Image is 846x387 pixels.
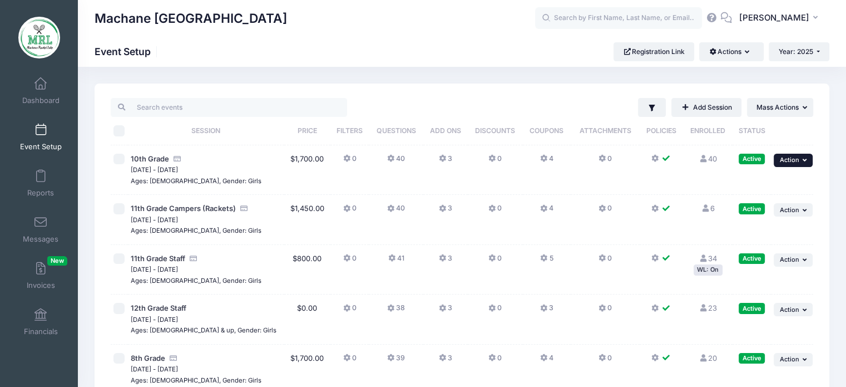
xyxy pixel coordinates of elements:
[739,303,765,313] div: Active
[439,203,452,219] button: 3
[240,205,249,212] i: Accepting Credit Card Payments
[439,303,452,319] button: 3
[733,117,771,145] th: Status
[540,303,553,319] button: 3
[128,117,284,145] th: Session
[699,254,716,263] a: 34
[774,353,813,366] button: Action
[756,103,799,111] span: Mass Actions
[780,355,799,363] span: Action
[488,253,502,270] button: 0
[535,7,702,30] input: Search by First Name, Last Name, or Email...
[343,303,357,319] button: 0
[739,253,765,264] div: Active
[488,353,502,369] button: 0
[739,203,765,214] div: Active
[430,126,461,135] span: Add Ons
[330,117,369,145] th: Filters
[131,326,276,334] small: Ages: [DEMOGRAPHIC_DATA] & up, Gender: Girls
[111,98,347,117] input: Search events
[131,216,178,224] small: [DATE] - [DATE]
[131,354,165,362] span: 8th Grade
[14,256,67,295] a: InvoicesNew
[95,46,160,57] h1: Event Setup
[475,126,515,135] span: Discounts
[18,17,60,58] img: Machane Racket Lake
[131,376,261,384] small: Ages: [DEMOGRAPHIC_DATA], Gender: Girls
[377,126,416,135] span: Questions
[131,204,236,213] span: 11th Grade Campers (Rackets)
[640,117,683,145] th: Policies
[701,204,714,213] a: 6
[131,303,186,312] span: 12th Grade Staff
[699,354,716,362] a: 20
[284,245,331,295] td: $800.00
[769,42,829,61] button: Year: 2025
[646,126,676,135] span: Policies
[780,206,799,214] span: Action
[343,154,357,170] button: 0
[131,254,185,263] span: 11th Grade Staff
[699,154,716,163] a: 40
[540,353,553,369] button: 4
[439,154,452,170] button: 3
[523,117,571,145] th: Coupons
[131,227,261,234] small: Ages: [DEMOGRAPHIC_DATA], Gender: Girls
[387,303,405,319] button: 38
[388,253,404,270] button: 41
[774,203,813,217] button: Action
[774,253,813,267] button: Action
[739,353,765,364] div: Active
[598,154,612,170] button: 0
[439,353,452,369] button: 3
[468,117,523,145] th: Discounts
[131,266,178,273] small: [DATE] - [DATE]
[780,156,799,164] span: Action
[131,154,169,163] span: 10th Grade
[387,154,405,170] button: 40
[27,281,55,290] span: Invoices
[739,12,809,24] span: [PERSON_NAME]
[22,96,60,105] span: Dashboard
[699,303,716,312] a: 23
[540,253,553,270] button: 5
[343,353,357,369] button: 0
[284,145,331,195] td: $1,700.00
[131,277,261,285] small: Ages: [DEMOGRAPHIC_DATA], Gender: Girls
[169,355,178,362] i: Accepting Credit Card Payments
[387,353,405,369] button: 39
[131,365,178,373] small: [DATE] - [DATE]
[694,264,723,275] div: WL: On
[343,203,357,219] button: 0
[774,154,813,167] button: Action
[343,253,357,270] button: 0
[780,306,799,313] span: Action
[24,327,58,336] span: Financials
[598,253,612,270] button: 0
[23,234,58,244] span: Messages
[488,203,502,219] button: 0
[579,126,631,135] span: Attachments
[598,203,612,219] button: 0
[699,42,763,61] button: Actions
[671,98,741,117] a: Add Session
[14,71,67,110] a: Dashboard
[14,302,67,341] a: Financials
[571,117,640,145] th: Attachments
[131,316,178,324] small: [DATE] - [DATE]
[683,117,733,145] th: Enrolled
[439,253,452,270] button: 3
[131,177,261,185] small: Ages: [DEMOGRAPHIC_DATA], Gender: Girls
[387,203,405,219] button: 40
[747,98,813,117] button: Mass Actions
[598,353,612,369] button: 0
[27,188,54,198] span: Reports
[488,303,502,319] button: 0
[189,255,198,262] i: Accepting Credit Card Payments
[779,47,813,56] span: Year: 2025
[540,154,553,170] button: 4
[173,155,182,163] i: Accepting Credit Card Payments
[14,210,67,249] a: Messages
[14,117,67,156] a: Event Setup
[95,6,287,31] h1: Machane [GEOGRAPHIC_DATA]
